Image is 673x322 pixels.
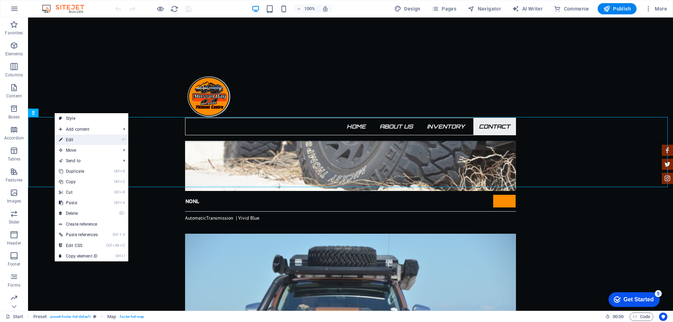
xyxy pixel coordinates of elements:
[554,5,589,12] span: Commerce
[55,177,102,187] a: CtrlCCopy
[55,251,102,261] a: CtrlICopy element ID
[512,5,543,12] span: AI Writer
[170,5,178,13] button: reload
[114,169,120,173] i: Ctrl
[123,232,125,237] i: V
[659,313,667,321] button: Usercentrics
[603,5,631,12] span: Publish
[4,135,24,141] p: Accordion
[551,3,592,14] button: Commerce
[55,219,128,229] a: Create reference
[8,282,20,288] p: Forms
[468,5,501,12] span: Navigator
[293,5,318,13] button: 100%
[120,179,125,184] i: C
[8,114,20,120] p: Boxes
[5,51,23,57] p: Elements
[55,156,118,166] a: Send to
[40,5,93,13] img: Editor Logo
[642,3,670,14] button: More
[618,314,619,319] span: :
[55,124,118,135] span: Add content
[8,156,20,162] p: Tables
[6,313,23,321] a: Click to cancel selection. Double-click to open Pages
[120,190,125,194] i: X
[322,6,328,12] i: On resize automatically adjust zoom level to fit chosen device.
[52,1,59,8] div: 5
[120,200,125,205] i: V
[392,3,423,14] div: Design (Ctrl+Alt+Y)
[5,72,23,78] p: Columns
[33,313,144,321] nav: breadcrumb
[113,232,118,237] i: Ctrl
[113,243,120,248] i: Alt
[432,5,456,12] span: Pages
[120,243,125,248] i: C
[156,5,164,13] button: Click here to leave preview mode and continue editing
[106,243,112,248] i: Ctrl
[394,5,421,12] span: Design
[122,137,125,142] i: ⏎
[605,313,624,321] h6: Session time
[633,313,650,321] span: Code
[120,169,125,173] i: D
[465,3,504,14] button: Navigator
[170,5,178,13] i: Reload page
[107,313,116,321] span: Click to select. Double-click to edit
[304,5,315,13] h6: 100%
[55,198,102,208] a: CtrlVPaste
[114,190,120,194] i: Ctrl
[598,3,637,14] button: Publish
[55,187,102,198] a: CtrlXCut
[7,198,21,204] p: Images
[6,4,57,18] div: Get Started 5 items remaining, 0% complete
[7,240,21,246] p: Header
[630,313,653,321] button: Code
[115,254,121,258] i: Ctrl
[21,8,51,14] div: Get Started
[613,313,624,321] span: 00 00
[119,232,122,237] i: ⇧
[49,313,90,321] span: . preset-footer-hel-default
[114,200,120,205] i: Ctrl
[429,3,459,14] button: Pages
[9,219,20,225] p: Slider
[119,211,125,215] i: ⌦
[6,93,22,99] p: Content
[392,3,423,14] button: Design
[5,30,23,36] p: Favorites
[6,177,22,183] p: Features
[93,315,96,318] i: This element is a customizable preset
[55,145,118,156] span: Move
[55,229,102,240] a: Ctrl⇧VPaste references
[55,113,128,124] a: Style
[119,313,144,321] span: . footer-hel-map
[8,261,20,267] p: Footer
[55,135,102,145] a: ⏎Edit
[114,179,120,184] i: Ctrl
[645,5,667,12] span: More
[33,313,47,321] span: Click to select. Double-click to edit
[55,166,102,177] a: CtrlDDuplicate
[55,240,102,251] a: CtrlAltCEdit CSS
[121,254,125,258] i: I
[55,208,102,219] a: ⌦Delete
[509,3,545,14] button: AI Writer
